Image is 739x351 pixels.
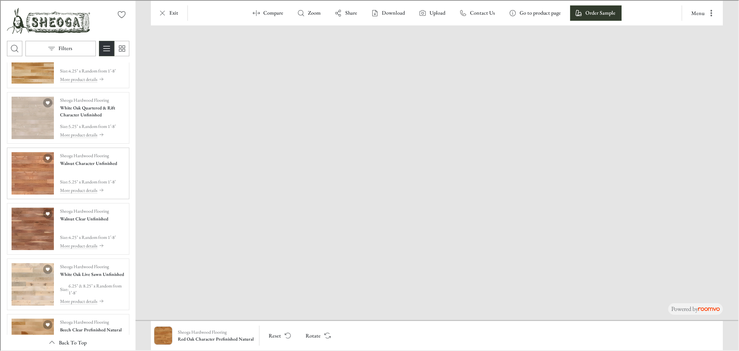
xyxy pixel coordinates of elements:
p: More product details [59,186,97,193]
h4: Walnut Character Unfinished [59,159,116,166]
div: See White Oak Quartered & Rift Character Unfinished in the room [6,91,129,143]
button: Go to product page [503,5,566,20]
div: The visualizer is powered by Roomvo. [670,304,719,312]
button: Show details for Red Oak Character Prefinished Natural [175,326,255,344]
img: Red Oak Character Prefinished Natural [154,326,171,344]
h4: White Oak Quartered & Rift Character Unfinished [59,104,124,118]
p: Sheoga Hardwood Flooring [59,262,108,269]
button: Enter compare mode [247,5,289,20]
p: Powered by [670,304,719,312]
div: See Walnut Clear Unfinished in the room [6,202,129,254]
p: Order Sample [585,8,615,16]
h6: Red Oak Character Prefinished Natural [177,335,253,342]
button: Add White Oak Quartered & Rift Character Unfinished to favorites [42,97,52,107]
p: More product details [59,75,97,82]
h4: Walnut Clear Unfinished [59,215,107,222]
button: More product details [59,130,124,138]
button: Contact Us [454,5,500,20]
label: Upload [429,8,445,16]
p: 6.25" & 8.25" x Random from 1’-8’ [68,282,124,296]
img: Hickory Clear Prefinished Natural. Link opens in a new window. [11,40,53,83]
button: Zoom room image [292,5,326,20]
p: Exit [169,8,177,16]
button: Share [329,5,363,20]
button: Add Walnut Character Unfinished to favorites [42,153,52,162]
button: Open search box [6,40,22,55]
button: Add Walnut Clear Unfinished to favorites [42,208,52,218]
p: More product details [59,131,97,138]
p: Sheoga Hardwood Flooring [59,207,108,214]
button: Order Sample [569,5,621,20]
p: Size : [59,285,68,292]
p: Go to product page [519,8,560,16]
img: Logo representing Sheoga Hardwood Flooring. [6,6,89,34]
p: Size : [59,233,68,240]
button: Open the filters menu [25,40,95,55]
p: Compare [262,8,283,16]
p: 4.25" x Random from 1’-8’ [68,233,115,240]
div: See Walnut Character Unfinished in the room [6,147,129,198]
a: Go to Sheoga Hardwood Flooring's website. [6,6,89,34]
h4: Beech Clear Prefinished Natural [59,326,121,333]
img: roomvo_wordmark.svg [697,307,719,310]
button: Switch to detail view [98,40,114,55]
button: More product details [59,74,124,83]
p: Size : [59,178,68,185]
button: No favorites [113,6,129,22]
p: Sheoga Hardwood Flooring [59,318,108,325]
p: Sheoga Hardwood Flooring [177,328,226,335]
button: Switch to simple view [113,40,129,55]
p: 5.25" x Random from 1’-8’ [68,178,115,185]
p: Sheoga Hardwood Flooring [59,151,108,158]
p: More product details [59,242,97,249]
p: Download [381,8,404,16]
button: Exit [153,5,184,20]
p: 5.25" x Random from 1’-8’ [68,122,115,129]
p: More product details [59,297,97,304]
button: Scroll back to the beginning [6,334,129,349]
button: More actions [684,5,719,20]
button: Reset product [262,327,296,343]
img: Walnut Character Unfinished. Link opens in a new window. [11,151,53,194]
p: Share [344,8,356,16]
p: Size : [59,122,68,129]
div: See White Oak Live Sawn Unfinished in the room [6,258,129,309]
div: See Hickory Clear Prefinished Natural in the room [6,36,129,87]
button: More product details [59,241,115,249]
p: Filters [58,44,72,52]
p: 4.25" x Random from 1’-8’ [68,67,115,74]
img: Walnut Clear Unfinished. Link opens in a new window. [11,207,53,249]
img: White Oak Quartered & Rift Character Unfinished. Link opens in a new window. [11,96,53,138]
button: More product details [59,185,116,194]
p: Sheoga Hardwood Flooring [59,96,108,103]
button: Rotate Surface [299,327,335,343]
p: Contact Us [469,8,494,16]
button: Add Beech Clear Prefinished Natural to favorites [42,319,52,329]
p: Zoom [307,8,320,16]
button: More product details [59,296,124,305]
button: Upload a picture of your room [413,5,451,20]
h4: White Oak Live Sawn Unfinished [59,270,123,277]
p: Size : [59,67,68,74]
img: White Oak Live Sawn Unfinished. Link opens in a new window. [11,262,53,305]
button: Add White Oak Live Sawn Unfinished to favorites [42,264,52,273]
div: Product List Mode Selector [98,40,129,55]
button: Download [366,5,410,20]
